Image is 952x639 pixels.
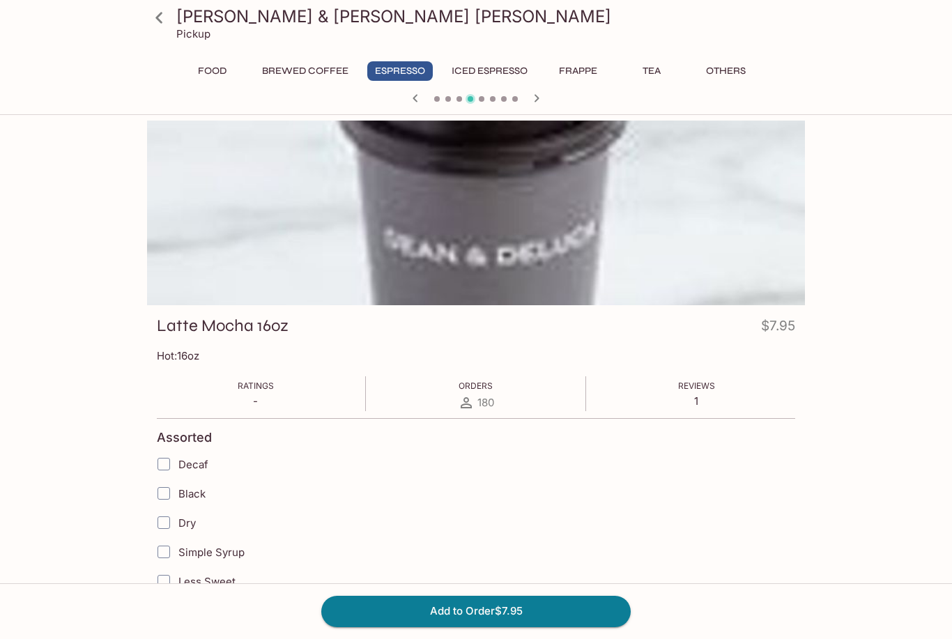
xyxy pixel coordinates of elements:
span: Dry [178,516,196,530]
p: Hot:16oz [157,349,795,362]
p: 1 [678,394,715,408]
h3: [PERSON_NAME] & [PERSON_NAME] [PERSON_NAME] [176,6,799,27]
h4: $7.95 [761,315,795,342]
span: Less Sweet [178,575,236,588]
h3: Latte Mocha 16oz [157,315,289,337]
p: - [238,394,274,408]
div: Latte Mocha 16oz [147,121,805,305]
h4: Assorted [157,430,212,445]
span: Ratings [238,380,274,391]
span: Orders [459,380,493,391]
button: Brewed Coffee [254,61,356,81]
span: Decaf [178,458,208,471]
button: Add to Order$7.95 [321,596,631,626]
button: Espresso [367,61,433,81]
button: Tea [620,61,683,81]
span: 180 [477,396,494,409]
p: Pickup [176,27,210,40]
button: Frappe [546,61,609,81]
span: Simple Syrup [178,546,245,559]
span: Black [178,487,206,500]
button: Iced Espresso [444,61,535,81]
button: Food [181,61,243,81]
span: Reviews [678,380,715,391]
button: Others [694,61,757,81]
